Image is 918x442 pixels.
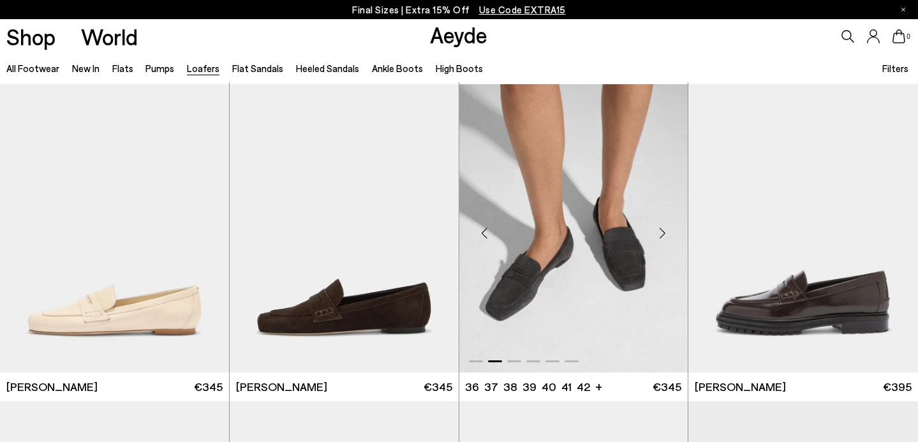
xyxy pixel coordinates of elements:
span: €345 [194,379,223,395]
span: €345 [424,379,452,395]
a: Aeyde [430,21,487,48]
ul: variant [465,379,586,395]
a: New In [72,63,100,74]
img: Lana Suede Loafers [230,84,459,372]
a: Next slide Previous slide [688,84,918,372]
img: Lana Suede Loafers [459,84,688,372]
a: Loafers [187,63,219,74]
li: 41 [561,379,572,395]
li: 39 [522,379,537,395]
a: High Boots [436,63,483,74]
a: Ankle Boots [372,63,423,74]
a: Pumps [145,63,174,74]
span: €345 [653,379,681,395]
img: Leon Loafers [688,84,918,372]
span: €395 [883,379,912,395]
li: 37 [484,379,498,395]
a: [PERSON_NAME] €395 [688,372,918,401]
li: + [595,378,602,395]
span: 0 [905,33,912,40]
a: Flat Sandals [232,63,283,74]
span: [PERSON_NAME] [6,379,98,395]
a: All Footwear [6,63,59,74]
div: 2 / 6 [459,84,688,372]
a: Shop [6,26,56,48]
li: 40 [542,379,556,395]
a: 0 [892,29,905,43]
a: 36 37 38 39 40 41 42 + €345 [459,372,688,401]
div: 1 / 6 [688,84,918,372]
div: Next slide [643,214,681,253]
a: [PERSON_NAME] €345 [230,372,459,401]
li: 38 [503,379,517,395]
a: Next slide Previous slide [459,84,688,372]
a: World [81,26,138,48]
span: Navigate to /collections/ss25-final-sizes [479,4,566,15]
li: 42 [577,379,590,395]
p: Final Sizes | Extra 15% Off [352,2,566,18]
div: Previous slide [466,214,504,253]
span: [PERSON_NAME] [236,379,327,395]
a: Heeled Sandals [296,63,359,74]
span: [PERSON_NAME] [695,379,786,395]
a: Flats [112,63,133,74]
li: 36 [465,379,479,395]
span: Filters [882,63,908,74]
